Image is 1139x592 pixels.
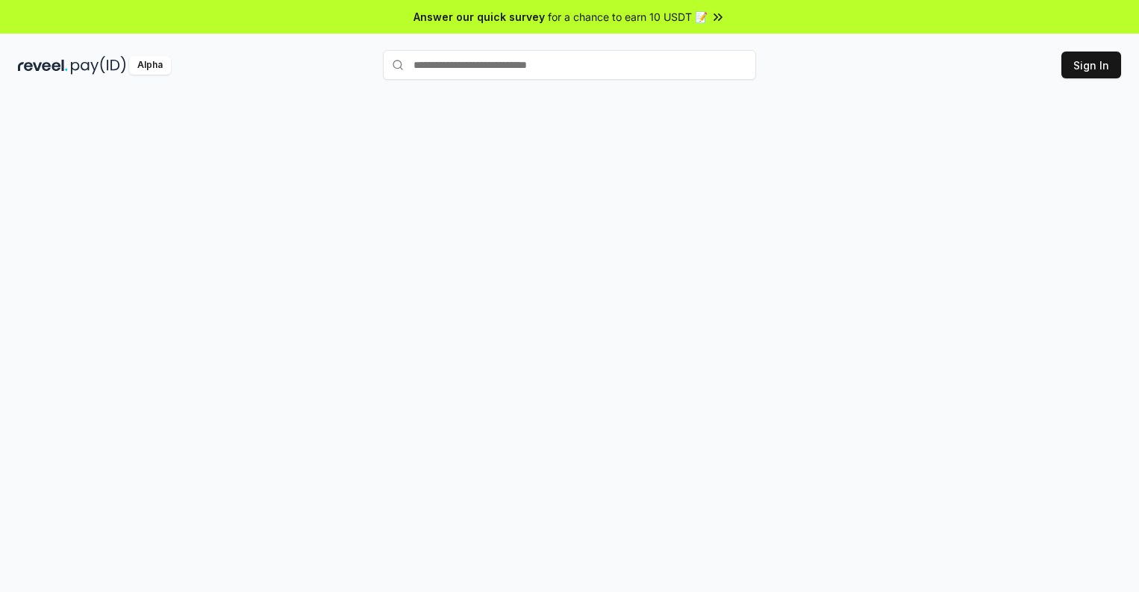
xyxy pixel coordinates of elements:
[129,56,171,75] div: Alpha
[18,56,68,75] img: reveel_dark
[1061,52,1121,78] button: Sign In
[414,9,545,25] span: Answer our quick survey
[548,9,708,25] span: for a chance to earn 10 USDT 📝
[71,56,126,75] img: pay_id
